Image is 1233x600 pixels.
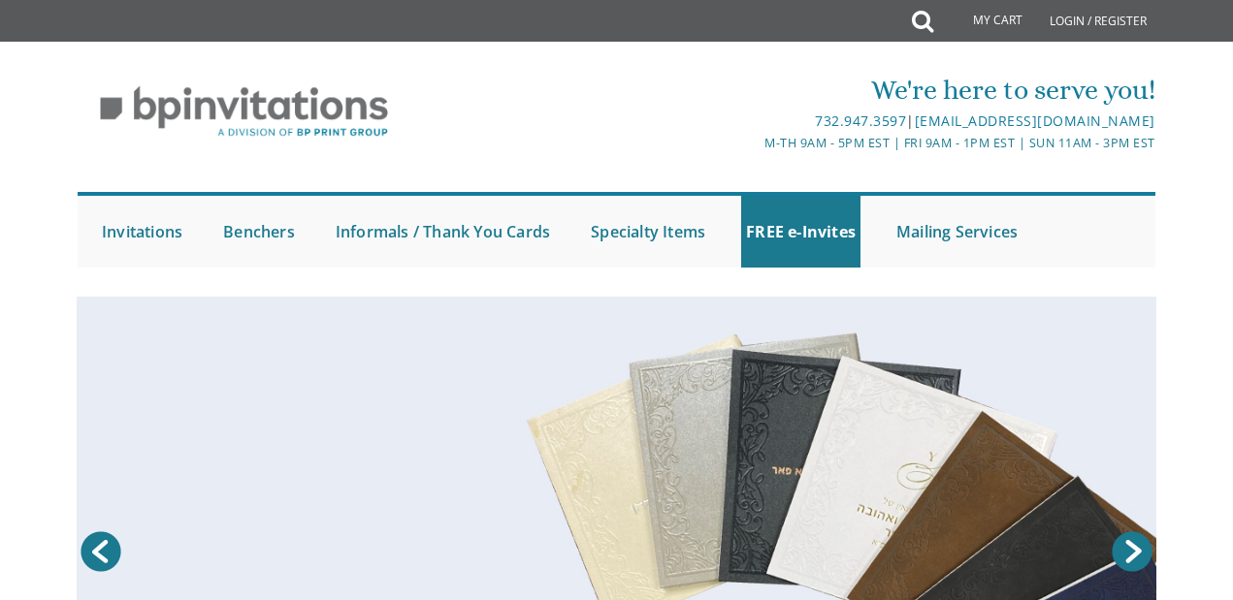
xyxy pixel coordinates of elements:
[892,196,1022,268] a: Mailing Services
[741,196,860,268] a: FREE e-Invites
[915,111,1155,130] a: [EMAIL_ADDRESS][DOMAIN_NAME]
[97,196,187,268] a: Invitations
[438,71,1155,110] div: We're here to serve you!
[438,110,1155,133] div: |
[218,196,300,268] a: Benchers
[438,133,1155,153] div: M-Th 9am - 5pm EST | Fri 9am - 1pm EST | Sun 11am - 3pm EST
[931,2,1036,41] a: My Cart
[1108,527,1156,576] a: Next
[78,72,410,152] img: BP Invitation Loft
[586,196,710,268] a: Specialty Items
[77,527,125,576] a: Prev
[331,196,555,268] a: Informals / Thank You Cards
[815,111,906,130] a: 732.947.3597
